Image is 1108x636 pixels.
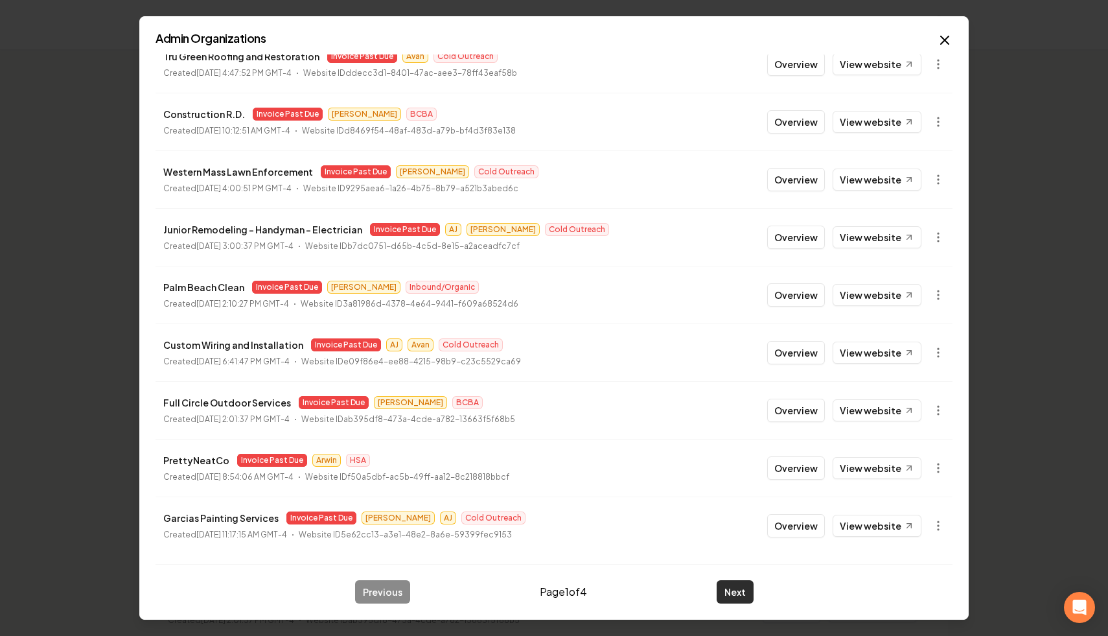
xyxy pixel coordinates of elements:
[433,50,498,63] span: Cold Outreach
[311,338,381,351] span: Invoice Past Due
[156,32,952,44] h2: Admin Organizations
[833,515,921,537] a: View website
[196,357,290,366] time: [DATE] 6:41:47 PM GMT-4
[374,396,447,409] span: [PERSON_NAME]
[408,338,433,351] span: Avan
[370,223,440,236] span: Invoice Past Due
[303,182,518,195] p: Website ID 9295aea6-1a26-4b75-8b79-a521b3abed6c
[196,414,290,424] time: [DATE] 2:01:37 PM GMT-4
[461,512,525,524] span: Cold Outreach
[301,298,518,311] p: Website ID 3a81986d-4378-4e64-9441-f609a68524d6
[402,50,428,63] span: Avan
[299,396,369,409] span: Invoice Past Due
[163,67,292,80] p: Created
[303,67,517,80] p: Website ID ddecc3d1-8401-47ac-aee3-78ff43eaf58b
[767,226,825,249] button: Overview
[767,456,825,480] button: Overview
[833,342,921,364] a: View website
[163,279,244,295] p: Palm Beach Clean
[833,111,921,133] a: View website
[196,472,294,482] time: [DATE] 8:54:06 AM GMT-4
[717,580,754,604] button: Next
[163,124,290,137] p: Created
[327,281,400,294] span: [PERSON_NAME]
[163,395,291,410] p: Full Circle Outdoor Services
[305,240,520,253] p: Website ID b7dc0751-d65b-4c5d-8e15-a2aceadfc7cf
[833,457,921,479] a: View website
[237,454,307,467] span: Invoice Past Due
[163,106,245,122] p: Construction R.D.
[252,281,322,294] span: Invoice Past Due
[833,226,921,248] a: View website
[440,512,456,524] span: AJ
[163,510,279,526] p: Garcias Painting Services
[312,454,341,467] span: Arwin
[452,396,483,409] span: BCBA
[833,169,921,191] a: View website
[301,355,521,368] p: Website ID e09f86e4-ee88-4215-98b9-c23c5529ca69
[163,298,289,311] p: Created
[362,512,435,524] span: [PERSON_NAME]
[196,68,292,78] time: [DATE] 4:47:52 PM GMT-4
[302,124,516,137] p: Website ID d8469f54-48af-483d-a79b-bf4d3f83e138
[328,108,401,121] span: [PERSON_NAME]
[833,284,921,306] a: View website
[327,50,397,63] span: Invoice Past Due
[286,512,356,524] span: Invoice Past Due
[396,165,469,178] span: [PERSON_NAME]
[163,413,290,426] p: Created
[163,182,292,195] p: Created
[833,53,921,75] a: View website
[467,223,540,236] span: [PERSON_NAME]
[196,530,287,539] time: [DATE] 11:17:15 AM GMT-4
[439,338,503,351] span: Cold Outreach
[163,49,319,64] p: Tru Green Roofing and Restoration
[163,355,290,368] p: Created
[346,454,370,467] span: HSA
[196,126,290,135] time: [DATE] 10:12:51 AM GMT-4
[163,222,362,237] p: Junior Remodeling - Handyman - Electrician
[163,164,313,180] p: Western Mass Lawn Enforcement
[305,471,509,484] p: Website ID f50a5dbf-ac5b-49ff-aa12-8c218818bbcf
[767,341,825,364] button: Overview
[767,514,825,537] button: Overview
[833,399,921,421] a: View website
[545,223,609,236] span: Cold Outreach
[540,584,587,600] span: Page 1 of 4
[163,337,303,353] p: Custom Wiring and Installation
[386,338,402,351] span: AJ
[299,528,512,541] p: Website ID 5e62cc13-a3e1-48e2-8a6e-59399fec9153
[163,528,287,541] p: Created
[445,223,461,236] span: AJ
[406,281,479,294] span: Inbound/Organic
[301,413,515,426] p: Website ID ab395df8-473a-4cde-a782-13663f5f68b5
[253,108,323,121] span: Invoice Past Due
[321,165,391,178] span: Invoice Past Due
[767,283,825,307] button: Overview
[406,108,437,121] span: BCBA
[767,168,825,191] button: Overview
[474,165,538,178] span: Cold Outreach
[163,453,229,468] p: PrettyNeatCo
[163,471,294,484] p: Created
[196,241,294,251] time: [DATE] 3:00:37 PM GMT-4
[163,240,294,253] p: Created
[196,299,289,309] time: [DATE] 2:10:27 PM GMT-4
[767,399,825,422] button: Overview
[767,110,825,134] button: Overview
[767,53,825,76] button: Overview
[196,183,292,193] time: [DATE] 4:00:51 PM GMT-4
